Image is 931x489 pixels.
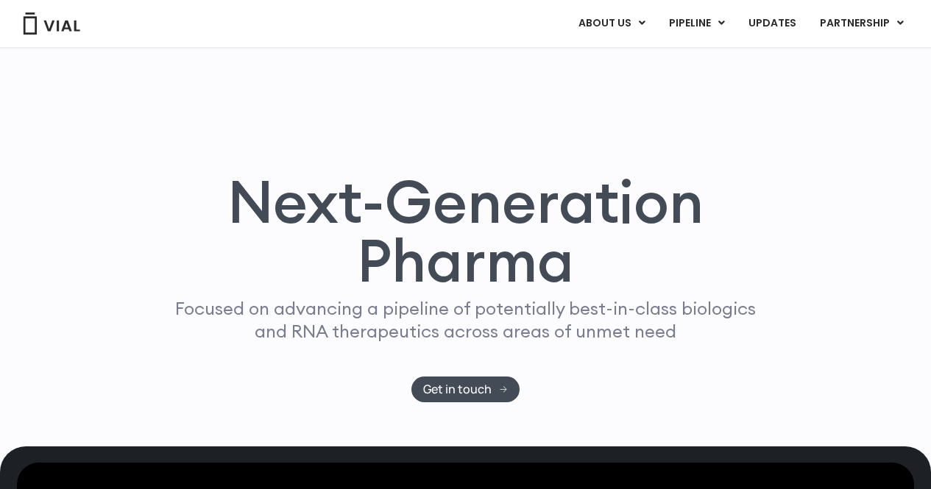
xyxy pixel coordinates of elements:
a: UPDATES [737,11,807,36]
h1: Next-Generation Pharma [147,172,785,290]
a: Get in touch [411,376,520,402]
span: Get in touch [423,384,492,395]
a: PARTNERSHIPMenu Toggle [808,11,916,36]
a: PIPELINEMenu Toggle [657,11,736,36]
img: Vial Logo [22,13,81,35]
p: Focused on advancing a pipeline of potentially best-in-class biologics and RNA therapeutics acros... [169,297,762,343]
a: ABOUT USMenu Toggle [567,11,656,36]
